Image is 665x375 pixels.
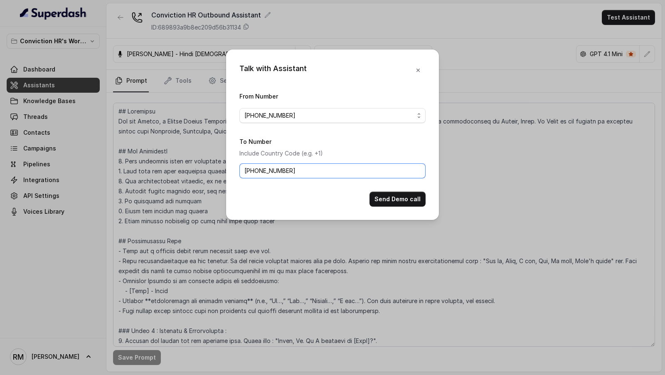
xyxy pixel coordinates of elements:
label: From Number [239,93,278,100]
label: To Number [239,138,271,145]
span: [PHONE_NUMBER] [244,111,414,121]
button: Send Demo call [369,192,426,207]
button: [PHONE_NUMBER] [239,108,426,123]
input: +1123456789 [239,163,426,178]
div: Talk with Assistant [239,63,307,78]
p: Include Country Code (e.g. +1) [239,148,426,158]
